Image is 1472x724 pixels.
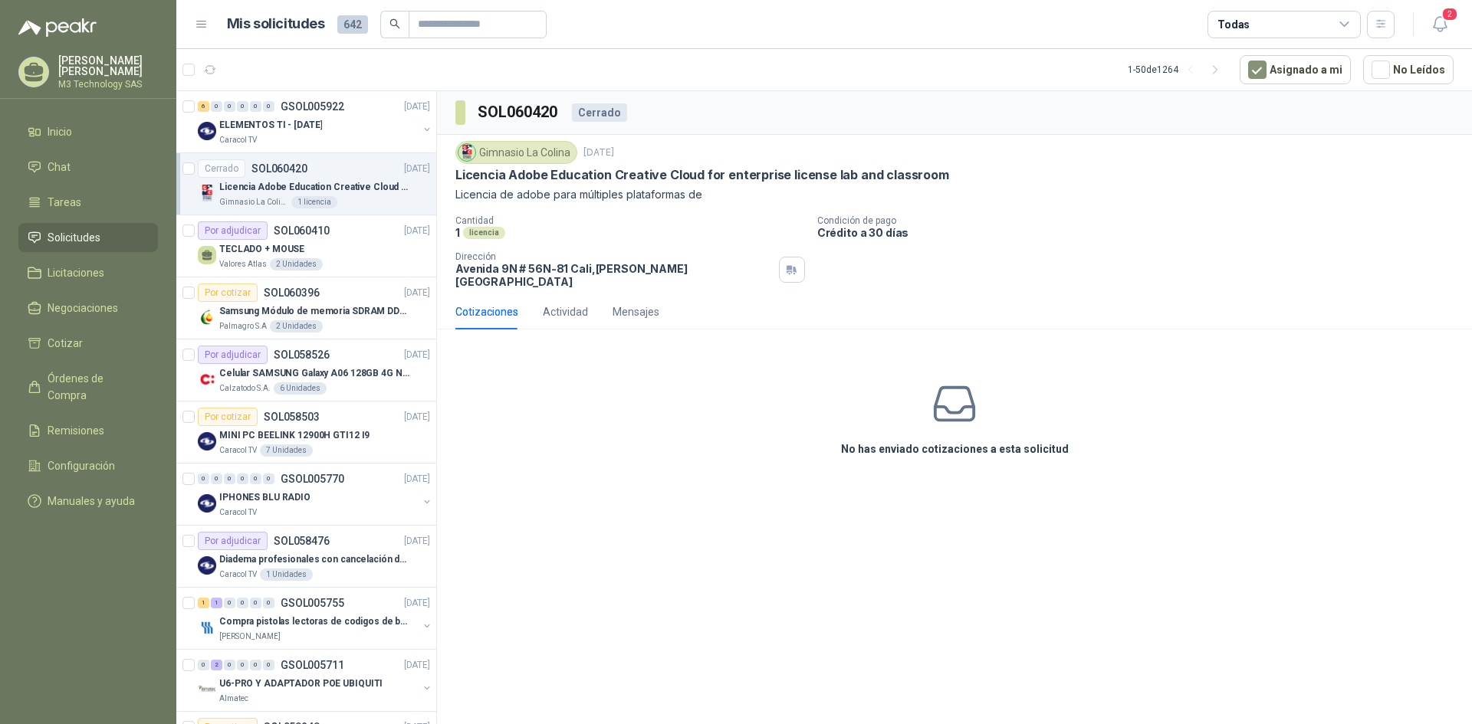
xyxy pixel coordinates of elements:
img: Company Logo [198,680,216,699]
p: [DATE] [404,100,430,114]
span: Solicitudes [48,229,100,246]
p: Dirección [455,251,773,262]
h3: No has enviado cotizaciones a esta solicitud [841,441,1069,457]
div: 0 [250,101,261,112]
img: Company Logo [198,370,216,388]
img: Company Logo [198,556,216,575]
a: 1 1 0 0 0 0 GSOL005755[DATE] Company LogoCompra pistolas lectoras de codigos de barras[PERSON_NAME] [198,594,433,643]
span: 642 [337,15,368,34]
div: 1 [211,598,222,608]
p: Caracol TV [219,568,257,581]
p: Palmagro S.A [219,320,267,333]
div: 0 [250,598,261,608]
p: [DATE] [404,286,430,300]
p: M3 Technology SAS [58,80,158,89]
img: Company Logo [198,122,216,140]
p: MINI PC BEELINK 12900H GTI12 I9 [219,428,370,443]
img: Company Logo [458,144,475,161]
a: Órdenes de Compra [18,364,158,410]
div: 7 Unidades [260,444,313,457]
p: TECLADO + MOUSE [219,242,304,257]
div: 1 Unidades [260,568,313,581]
p: Caracol TV [219,444,257,457]
p: SOL060410 [274,225,330,236]
a: 6 0 0 0 0 0 GSOL005922[DATE] Company LogoELEMENTOS TI - [DATE]Caracol TV [198,97,433,146]
a: Por cotizarSOL060396[DATE] Company LogoSamsung Módulo de memoria SDRAM DDR4 M393A2G40DB0 de 16 GB... [176,277,436,339]
p: [PERSON_NAME] [PERSON_NAME] [58,55,158,77]
p: ELEMENTOS TI - [DATE] [219,118,322,133]
div: 0 [237,660,248,670]
h3: SOL060420 [478,100,560,124]
p: Cantidad [455,215,805,226]
div: 0 [263,101,274,112]
p: SOL058526 [274,349,330,360]
p: [DATE] [583,146,614,160]
a: Licitaciones [18,258,158,287]
div: licencia [463,227,505,239]
div: 0 [224,598,235,608]
p: Caracol TV [219,134,257,146]
p: Condición de pago [817,215,1466,226]
div: Por adjudicar [198,532,268,550]
p: U6-PRO Y ADAPTADOR POE UBIQUITI [219,676,383,691]
div: 2 [211,660,222,670]
p: Calzatodo S.A. [219,382,271,395]
img: Company Logo [198,184,216,202]
a: Negociaciones [18,293,158,323]
a: 0 0 0 0 0 0 GSOL005770[DATE] Company LogoIPHONES BLU RADIOCaracol TV [198,470,433,519]
button: No Leídos [1363,55,1454,84]
p: [DATE] [404,596,430,611]
h1: Mis solicitudes [227,13,325,35]
p: Crédito a 30 días [817,226,1466,239]
div: 0 [224,473,235,484]
span: Chat [48,159,71,175]
img: Company Logo [198,308,216,326]
a: Por adjudicarSOL058476[DATE] Company LogoDiadema profesionales con cancelación de ruido en micróf... [176,526,436,588]
div: Por cotizar [198,283,258,302]
div: Mensajes [613,303,659,320]
a: Configuración [18,451,158,480]
span: Manuales y ayuda [48,493,135,509]
span: Tareas [48,194,81,211]
div: 6 [198,101,209,112]
p: Celular SAMSUNG Galaxy A06 128GB 4G Negro [219,366,410,381]
span: Configuración [48,457,115,474]
span: Remisiones [48,422,104,439]
div: 1 [198,598,209,608]
span: Cotizar [48,335,83,352]
a: Remisiones [18,416,158,445]
a: Cotizar [18,329,158,358]
div: Por adjudicar [198,346,268,364]
p: 1 [455,226,460,239]
div: Por adjudicar [198,221,268,240]
div: 1 licencia [291,196,337,208]
div: 0 [263,660,274,670]
p: Almatec [219,693,248,705]
p: IPHONES BLU RADIO [219,490,310,505]
div: Por cotizar [198,408,258,426]
div: Gimnasio La Colina [455,141,577,164]
p: Valores Atlas [219,258,267,270]
p: [DATE] [404,410,430,424]
img: Company Logo [198,432,216,450]
p: GSOL005711 [281,660,344,670]
div: Todas [1217,16,1250,33]
a: Por adjudicarSOL058526[DATE] Company LogoCelular SAMSUNG Galaxy A06 128GB 4G NegroCalzatodo S.A.6... [176,339,436,401]
p: [DATE] [404,534,430,549]
a: CerradoSOL060420[DATE] Company LogoLicencia Adobe Education Creative Cloud for enterprise license... [176,153,436,215]
span: Inicio [48,123,72,140]
div: 0 [263,598,274,608]
p: Gimnasio La Colina [219,196,288,208]
p: Licencia de adobe para múltiples plataformas de [455,186,1454,203]
p: GSOL005770 [281,473,344,484]
div: 0 [211,473,222,484]
p: Avenida 9N # 56N-81 Cali , [PERSON_NAME][GEOGRAPHIC_DATA] [455,262,773,288]
div: Actividad [543,303,588,320]
a: Chat [18,152,158,182]
p: SOL058503 [264,411,320,422]
p: Caracol TV [219,506,257,519]
p: Licencia Adobe Education Creative Cloud for enterprise license lab and classroom [455,167,949,183]
div: 0 [237,598,248,608]
div: 0 [237,473,248,484]
p: [DATE] [404,472,430,486]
